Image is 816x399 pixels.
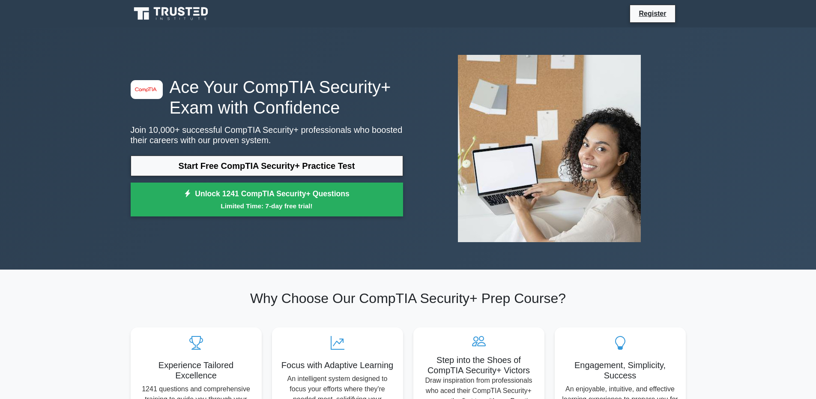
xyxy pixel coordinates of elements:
[562,360,679,381] h5: Engagement, Simplicity, Success
[131,183,403,217] a: Unlock 1241 CompTIA Security+ QuestionsLimited Time: 7-day free trial!
[137,360,255,381] h5: Experience Tailored Excellence
[420,355,538,375] h5: Step into the Shoes of CompTIA Security+ Victors
[634,8,671,19] a: Register
[131,125,403,145] p: Join 10,000+ successful CompTIA Security+ professionals who boosted their careers with our proven...
[131,290,686,306] h2: Why Choose Our CompTIA Security+ Prep Course?
[131,77,403,118] h1: Ace Your CompTIA Security+ Exam with Confidence
[141,201,392,211] small: Limited Time: 7-day free trial!
[279,360,396,370] h5: Focus with Adaptive Learning
[131,156,403,176] a: Start Free CompTIA Security+ Practice Test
